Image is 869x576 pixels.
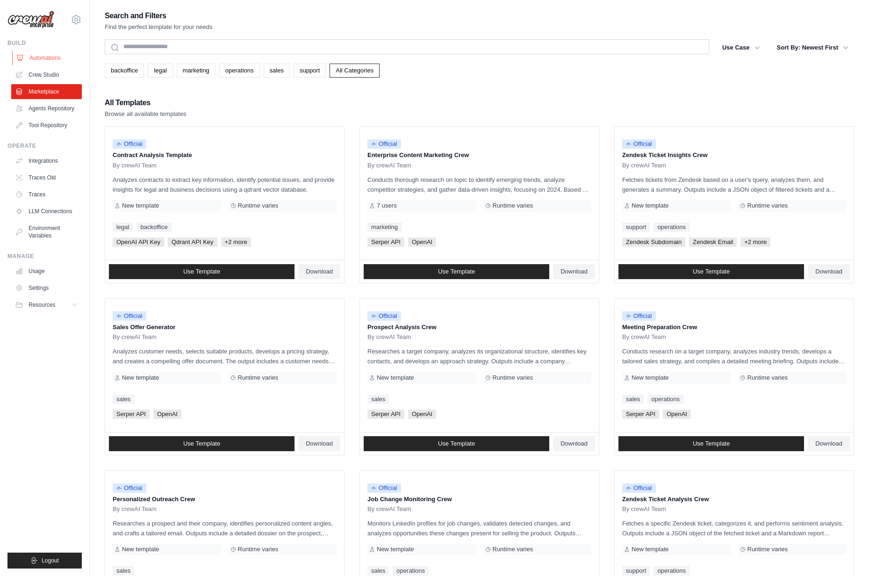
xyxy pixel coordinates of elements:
[632,202,668,209] span: New template
[330,64,380,78] a: All Categories
[11,101,82,116] a: Agents Repository
[105,64,144,78] a: backoffice
[11,187,82,202] a: Traces
[109,436,294,451] a: Use Template
[408,410,436,419] span: OpenAI
[11,297,82,312] button: Resources
[306,268,333,275] span: Download
[11,84,82,99] a: Marketplace
[367,346,591,366] p: Researches a target company, analyzes its organizational structure, identifies key contacts, and ...
[113,333,157,341] span: By crewAI Team
[168,238,217,247] span: Qdrant API Key
[808,436,850,451] a: Download
[294,64,326,78] a: support
[113,566,134,576] a: sales
[11,118,82,133] a: Tool Repository
[306,440,333,447] span: Download
[689,238,737,247] span: Zendesk Email
[367,505,411,513] span: By crewAI Team
[29,301,55,309] span: Resources
[654,566,689,576] a: operations
[183,268,220,275] span: Use Template
[367,175,591,194] p: Conducts thorough research on topic to identify emerging trends, analyze competitor strategies, a...
[105,22,213,32] p: Find the perfect template for your needs
[693,440,730,447] span: Use Template
[298,436,340,451] a: Download
[105,9,213,22] h2: Search and Filters
[298,264,340,279] a: Download
[632,546,668,553] span: New template
[647,395,683,404] a: operations
[377,202,397,209] span: 7 users
[438,268,475,275] span: Use Template
[122,374,159,382] span: New template
[654,223,689,232] a: operations
[264,64,290,78] a: sales
[177,64,215,78] a: marketing
[11,170,82,185] a: Traces Old
[113,495,337,504] p: Personalized Outreach Crew
[238,202,279,209] span: Runtime varies
[113,238,164,247] span: OpenAI API Key
[11,153,82,168] a: Integrations
[367,495,591,504] p: Job Change Monitoring Crew
[618,264,804,279] a: Use Template
[663,410,691,419] span: OpenAI
[113,175,337,194] p: Analyzes contracts to extract key information, identify potential issues, and provide insights fo...
[113,505,157,513] span: By crewAI Team
[219,64,260,78] a: operations
[367,311,401,321] span: Official
[238,546,279,553] span: Runtime varies
[693,268,730,275] span: Use Template
[553,436,595,451] a: Download
[105,109,187,119] p: Browse all available templates
[393,566,429,576] a: operations
[136,223,171,232] a: backoffice
[622,483,656,493] span: Official
[7,553,82,569] button: Logout
[815,440,842,447] span: Download
[553,264,595,279] a: Download
[7,39,82,47] div: Build
[11,264,82,279] a: Usage
[221,238,251,247] span: +2 more
[622,346,846,366] p: Conducts research on a target company, analyzes industry trends, develops a tailored sales strate...
[113,395,134,404] a: sales
[113,483,146,493] span: Official
[113,162,157,169] span: By crewAI Team
[367,162,411,169] span: By crewAI Team
[105,96,187,109] h2: All Templates
[493,546,533,553] span: Runtime varies
[493,202,533,209] span: Runtime varies
[632,374,668,382] span: New template
[622,162,666,169] span: By crewAI Team
[622,495,846,504] p: Zendesk Ticket Analysis Crew
[438,440,475,447] span: Use Template
[367,395,389,404] a: sales
[367,566,389,576] a: sales
[238,374,279,382] span: Runtime varies
[622,139,656,149] span: Official
[622,566,650,576] a: support
[771,39,854,56] button: Sort By: Newest First
[740,238,770,247] span: +2 more
[808,264,850,279] a: Download
[113,410,150,419] span: Serper API
[815,268,842,275] span: Download
[113,346,337,366] p: Analyzes customer needs, selects suitable products, develops a pricing strategy, and creates a co...
[109,264,294,279] a: Use Template
[7,142,82,150] div: Operate
[747,374,788,382] span: Runtime varies
[367,151,591,160] p: Enterprise Content Marketing Crew
[622,323,846,332] p: Meeting Preparation Crew
[622,505,666,513] span: By crewAI Team
[122,546,159,553] span: New template
[367,410,404,419] span: Serper API
[113,311,146,321] span: Official
[11,221,82,243] a: Environment Variables
[622,518,846,538] p: Fetches a specific Zendesk ticket, categorizes it, and performs sentiment analysis. Outputs inclu...
[11,281,82,295] a: Settings
[622,333,666,341] span: By crewAI Team
[367,238,404,247] span: Serper API
[367,518,591,538] p: Monitors LinkedIn profiles for job changes, validates detected changes, and analyzes opportunitie...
